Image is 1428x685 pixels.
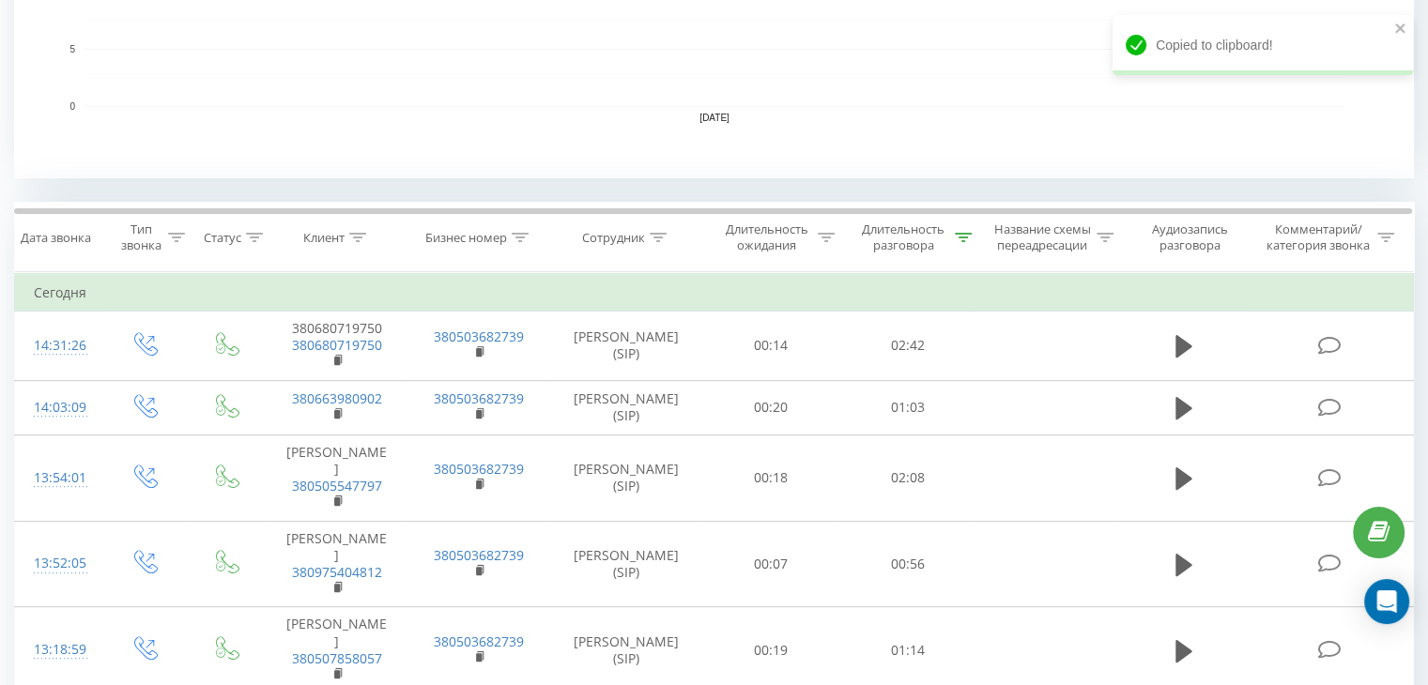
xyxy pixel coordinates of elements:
[34,460,84,496] div: 13:54:01
[69,44,75,54] text: 5
[21,230,91,246] div: Дата звонка
[550,312,703,381] td: [PERSON_NAME] (SIP)
[550,434,703,521] td: [PERSON_NAME] (SIP)
[34,545,84,582] div: 13:52:05
[292,336,382,354] a: 380680719750
[1364,579,1409,624] div: Open Intercom Messenger
[425,230,507,246] div: Бизнес номер
[292,389,382,407] a: 380663980902
[266,312,407,381] td: 380680719750
[699,113,729,123] text: [DATE]
[839,380,975,434] td: 01:03
[1263,221,1373,253] div: Комментарий/категория звонка
[434,546,524,564] a: 380503682739
[434,327,524,345] a: 380503682739
[993,221,1092,253] div: Название схемы переадресации
[703,380,839,434] td: 00:20
[550,521,703,607] td: [PERSON_NAME] (SIP)
[69,101,75,112] text: 0
[703,312,839,381] td: 00:14
[839,434,975,521] td: 02:08
[720,221,814,253] div: Длительность ожидания
[34,632,84,668] div: 13:18:59
[582,230,645,246] div: Сотрудник
[856,221,950,253] div: Длительность разговора
[434,389,524,407] a: 380503682739
[118,221,162,253] div: Тип звонка
[34,327,84,364] div: 14:31:26
[15,274,1414,312] td: Сегодня
[34,389,84,426] div: 14:03:09
[703,521,839,607] td: 00:07
[434,632,524,650] a: 380503682739
[266,521,407,607] td: [PERSON_NAME]
[292,563,382,581] a: 380975404812
[434,460,524,478] a: 380503682739
[1135,221,1245,253] div: Аудиозапись разговора
[303,230,345,246] div: Клиент
[1113,15,1413,75] div: Copied to clipboard!
[266,434,407,521] td: [PERSON_NAME]
[1394,21,1407,38] button: close
[703,434,839,521] td: 00:18
[204,230,241,246] div: Статус
[839,312,975,381] td: 02:42
[839,521,975,607] td: 00:56
[550,380,703,434] td: [PERSON_NAME] (SIP)
[292,649,382,667] a: 380507858057
[292,477,382,495] a: 380505547797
